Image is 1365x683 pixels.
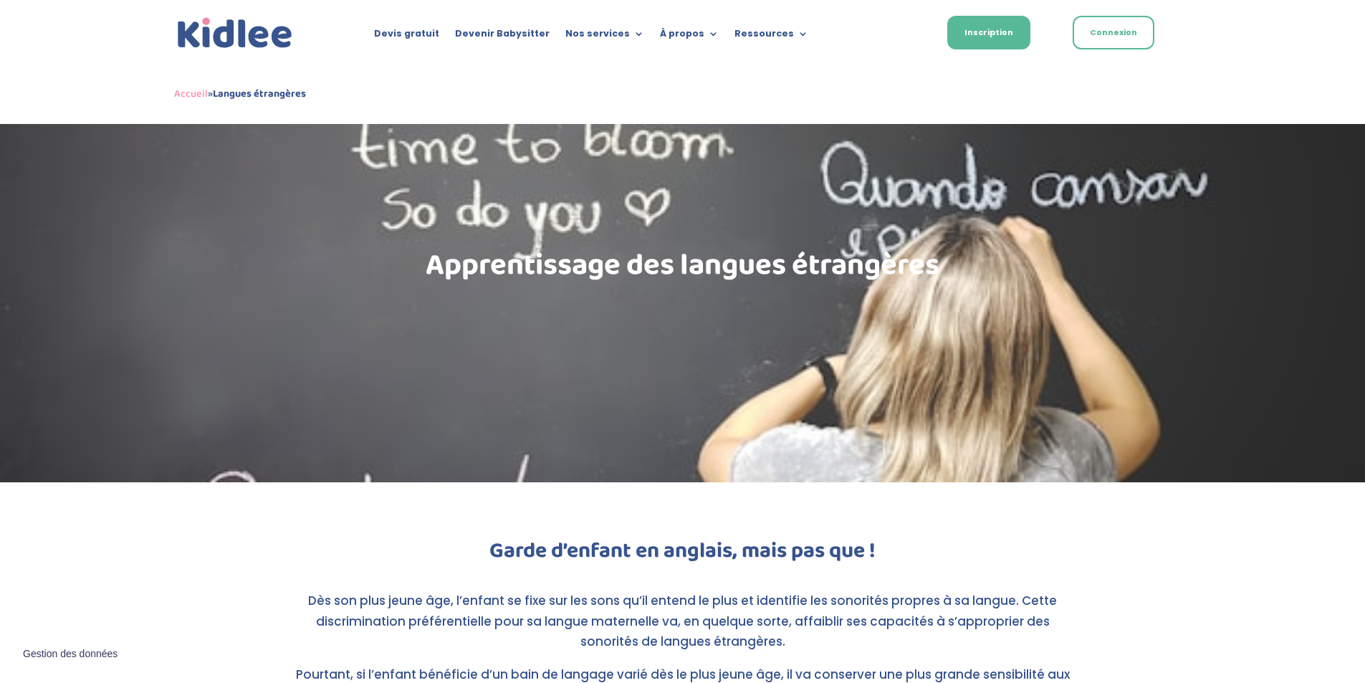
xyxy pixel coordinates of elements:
[565,29,644,44] a: Nos services
[455,29,550,44] a: Devenir Babysitter
[947,16,1030,49] a: Inscription
[1073,16,1154,49] a: Connexion
[213,85,306,102] strong: Langues étrangères
[296,591,1070,665] p: Dès son plus jeune âge, l’enfant se fixe sur les sons qu’il entend le plus et identifie les sonor...
[174,85,208,102] a: Accueil
[23,648,118,661] span: Gestion des données
[374,29,439,44] a: Devis gratuit
[296,540,1070,569] h2: Garde d’enfant en anglais, mais pas que !
[174,14,296,52] a: Kidlee Logo
[296,251,1070,288] h1: Apprentissage des langues étrangères
[734,29,808,44] a: Ressources
[660,29,719,44] a: À propos
[174,14,296,52] img: logo_kidlee_bleu
[14,639,126,669] button: Gestion des données
[174,85,306,102] span: »
[894,29,907,38] img: Français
